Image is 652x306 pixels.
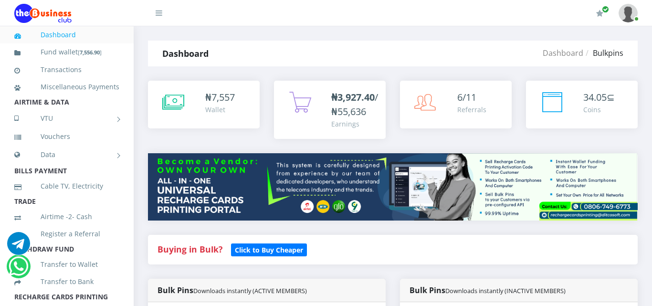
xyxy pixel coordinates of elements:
a: Chat for support [7,239,30,255]
span: /₦55,636 [331,91,378,118]
small: Downloads instantly (ACTIVE MEMBERS) [193,286,307,295]
div: Wallet [205,105,235,115]
b: 7,556.90 [80,49,100,56]
small: [ ] [78,49,102,56]
a: Chat for support [9,262,28,278]
a: VTU [14,106,119,130]
img: multitenant_rcp.png [148,153,638,221]
a: Register a Referral [14,223,119,245]
a: Data [14,143,119,167]
a: Transactions [14,59,119,81]
strong: Dashboard [162,48,209,59]
a: Transfer to Bank [14,271,119,293]
a: ₦7,557 Wallet [148,81,260,128]
div: Referrals [457,105,486,115]
b: Click to Buy Cheaper [235,245,303,254]
a: Transfer to Wallet [14,253,119,275]
b: ₦3,927.40 [331,91,375,104]
a: Vouchers [14,126,119,148]
strong: Bulk Pins [158,285,307,295]
div: Coins [583,105,615,115]
span: Renew/Upgrade Subscription [602,6,609,13]
div: Earnings [331,119,378,129]
a: Fund wallet[7,556.90] [14,41,119,63]
li: Bulkpins [583,47,623,59]
a: Dashboard [14,24,119,46]
a: ₦3,927.40/₦55,636 Earnings [274,81,386,139]
a: 6/11 Referrals [400,81,512,128]
i: Renew/Upgrade Subscription [596,10,603,17]
img: Logo [14,4,72,23]
span: 7,557 [211,91,235,104]
span: 34.05 [583,91,607,104]
a: Dashboard [543,48,583,58]
span: 6/11 [457,91,476,104]
a: Miscellaneous Payments [14,76,119,98]
small: Downloads instantly (INACTIVE MEMBERS) [445,286,566,295]
strong: Bulk Pins [410,285,566,295]
div: ₦ [205,90,235,105]
img: User [619,4,638,22]
a: Cable TV, Electricity [14,175,119,197]
a: Airtime -2- Cash [14,206,119,228]
strong: Buying in Bulk? [158,243,222,255]
div: ⊆ [583,90,615,105]
a: Click to Buy Cheaper [231,243,307,255]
